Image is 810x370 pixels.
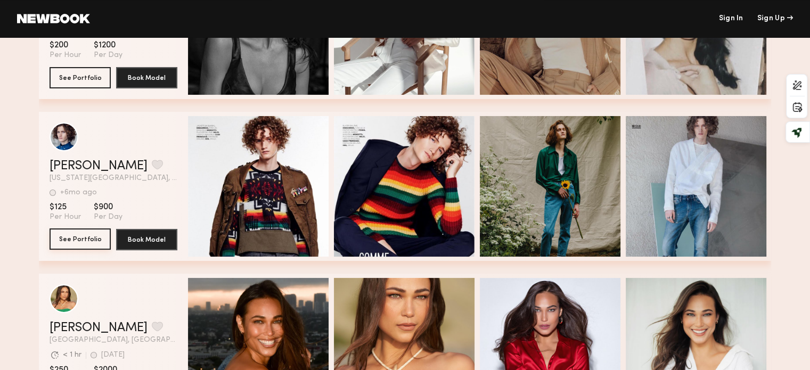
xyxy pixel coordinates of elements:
span: Quick Preview [383,344,447,354]
button: Book Model [116,67,177,88]
span: $125 [50,202,81,212]
span: Per Hour [50,212,81,222]
span: $200 [50,40,81,51]
span: Quick Preview [238,183,301,192]
span: Quick Preview [675,344,739,354]
span: [US_STATE][GEOGRAPHIC_DATA], [GEOGRAPHIC_DATA] [50,175,177,182]
a: See Portfolio [50,229,111,250]
span: [GEOGRAPHIC_DATA], [GEOGRAPHIC_DATA] [50,336,177,344]
span: Quick Preview [675,183,739,192]
div: +6mo ago [60,189,97,196]
div: [DATE] [101,351,125,359]
span: Quick Preview [529,183,593,192]
span: Per Day [94,212,122,222]
button: Book Model [116,229,177,250]
div: Sign Up [757,15,793,22]
span: Per Hour [50,51,81,60]
span: Quick Preview [383,183,447,192]
div: < 1 hr [63,351,81,359]
button: See Portfolio [50,228,111,250]
a: Sign In [718,15,743,22]
button: See Portfolio [50,67,111,88]
span: $1200 [94,40,122,51]
a: [PERSON_NAME] [50,160,148,172]
span: $900 [94,202,122,212]
span: Quick Preview [529,344,593,354]
span: Per Day [94,51,122,60]
a: [PERSON_NAME] [50,322,148,334]
span: Quick Preview [238,344,301,354]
